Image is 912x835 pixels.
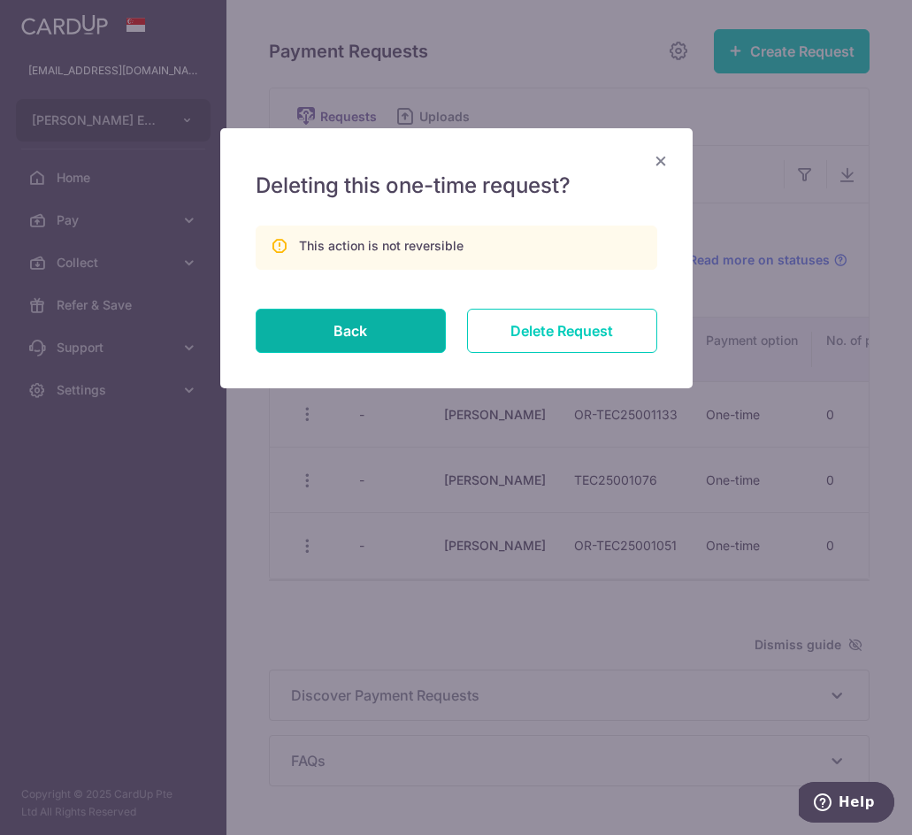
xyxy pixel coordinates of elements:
[467,309,657,353] input: Delete Request
[650,149,671,171] button: Close
[40,12,76,28] span: Help
[256,309,446,353] button: Back
[799,782,894,826] iframe: Opens a widget where you can find more information
[654,147,668,172] span: ×
[299,237,464,255] div: This action is not reversible
[256,172,657,199] h5: Deleting this one-time request?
